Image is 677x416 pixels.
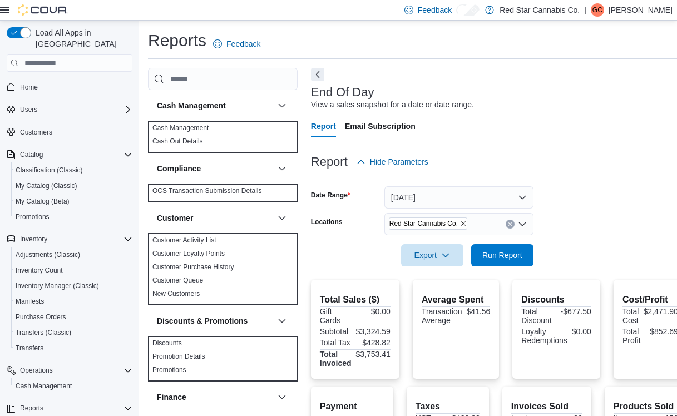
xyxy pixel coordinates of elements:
div: $0.00 [357,307,391,316]
span: Operations [20,364,132,377]
h3: Customer [157,212,193,224]
button: Cash Management [157,100,273,111]
p: [PERSON_NAME] [609,3,673,17]
button: Customers [2,124,137,140]
button: Reports [2,400,137,416]
button: Transfers [11,340,137,356]
button: Transfers (Classic) [11,325,137,340]
a: Cash Management [16,379,72,393]
div: Cash Management [148,121,298,152]
h2: Total Sales ($) [320,293,391,306]
button: Compliance [157,163,273,174]
span: Dark Mode [456,16,457,17]
h3: Report [311,155,348,169]
input: Dark Mode [456,4,480,16]
a: Transfers (Classic) [16,326,71,339]
h3: Cash Management [157,100,226,111]
span: Feedback [418,4,452,16]
button: Open list of options [518,220,527,229]
span: Purchase Orders [16,313,66,321]
p: | [584,3,586,17]
span: Red Star Cannabis Co. [389,218,458,229]
strong: Total Invoiced [320,350,352,368]
button: Operations [2,363,137,378]
span: Red Star Cannabis Co. [389,217,467,230]
h2: Discounts [521,293,591,306]
a: My Catalog (Beta) [16,195,70,208]
button: Inventory Manager (Classic) [11,278,137,294]
span: Purchase Orders [16,310,132,324]
div: Total Tax [320,338,353,347]
button: Users [20,103,37,116]
button: Inventory [20,232,47,246]
span: Inventory Count [16,266,63,275]
div: Compliance [148,184,298,202]
button: Operations [20,364,53,377]
div: Transaction Average [422,307,462,325]
span: Adjustments (Classic) [16,250,80,259]
button: [DATE] [384,186,533,209]
a: Feedback [213,33,260,55]
button: Cash Management [275,99,289,112]
span: Load All Apps in [GEOGRAPHIC_DATA] [31,27,132,49]
span: Operations [20,366,53,375]
a: Promotions [152,366,186,374]
span: Inventory [20,232,132,246]
span: Reports [20,404,43,413]
a: Cash Management [152,124,209,132]
span: Inventory [20,235,47,244]
span: Home [20,80,132,93]
p: Red Star Cannabis Co. [500,3,580,17]
a: Adjustments (Classic) [16,248,80,261]
button: Inventory Count [11,263,137,278]
button: Compliance [275,162,289,175]
button: Promotions [11,209,137,225]
h3: End Of Day [311,86,374,99]
a: OCS Transaction Submission Details [152,187,262,195]
button: Finance [157,392,273,403]
span: Cash Management [16,382,72,390]
div: Gift Cards [320,307,353,325]
h2: Average Spent [422,293,490,306]
h1: Reports [148,29,206,52]
button: Finance [275,390,289,404]
span: Customers [20,128,52,137]
span: Cash Management [16,379,132,393]
button: Catalog [2,147,137,162]
span: Promotions [16,212,50,221]
div: $3,324.59 [356,327,391,336]
span: Inventory Count [16,264,132,277]
span: Adjustments (Classic) [16,248,132,261]
span: Users [20,105,37,114]
div: Subtotal [320,327,352,336]
label: Locations [311,217,343,226]
a: Inventory Manager (Classic) [16,279,99,293]
button: Customer [157,212,273,224]
button: Inventory [2,231,137,247]
a: Discounts [152,339,182,347]
img: Cova [18,4,68,16]
button: Purchase Orders [11,309,137,325]
div: $3,753.41 [356,350,391,359]
span: Catalog [20,148,132,161]
a: My Catalog (Classic) [16,179,77,192]
span: Feedback [226,38,260,49]
div: $428.82 [357,338,391,347]
span: Inventory Manager (Classic) [16,281,99,290]
a: Transfers [16,341,43,355]
span: Manifests [16,297,44,306]
span: Reports [20,402,132,415]
span: Customers [20,125,132,139]
button: Discounts & Promotions [157,315,273,326]
span: Transfers (Classic) [16,326,132,339]
span: Transfers [16,341,132,355]
span: Classification (Classic) [16,166,83,175]
a: Customers [20,126,52,139]
button: Reports [20,402,43,415]
button: Home [2,78,137,95]
button: My Catalog (Classic) [11,178,137,194]
span: Transfers [16,344,43,353]
a: Home [20,81,38,94]
a: Purchase Orders [16,310,66,324]
span: Home [20,83,38,92]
